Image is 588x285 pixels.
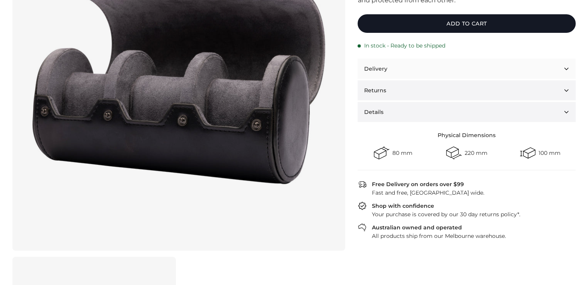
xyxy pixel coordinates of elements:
[392,150,412,156] div: 80 mm
[358,80,576,100] button: Returns
[367,232,576,240] div: All products ship from our Melbourne warehouse.
[374,145,389,161] div: Width
[539,150,561,156] div: 100 mm
[520,145,535,161] div: Height
[358,14,576,33] button: Add to cart
[358,131,576,139] div: Physical Dimensions
[358,102,576,122] button: Details
[364,42,445,49] span: In stock - Ready to be shipped
[372,180,464,188] div: Free Delivery on orders over $99
[372,224,462,231] div: Australian owned and operated
[446,145,462,161] div: Length
[465,150,487,156] div: 220 mm
[372,202,434,210] div: Shop with confidence
[367,189,576,197] div: Fast and free, [GEOGRAPHIC_DATA] wide.
[367,210,576,218] div: Your purchase is covered by our 30 day returns policy*.
[358,59,576,79] button: Delivery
